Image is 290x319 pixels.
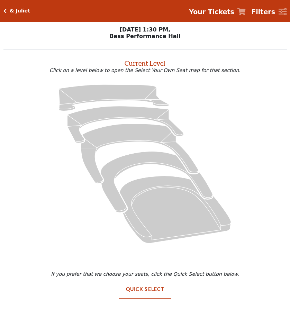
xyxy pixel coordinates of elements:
path: Upper Gallery - Seats Available: 306 [59,84,169,111]
a: Your Tickets [189,7,246,17]
h2: Current Level [3,56,287,67]
path: Orchestra / Parterre Circle - Seats Available: 32 [120,176,231,243]
strong: Your Tickets [189,8,234,16]
path: Lower Gallery - Seats Available: 76 [67,106,184,143]
strong: Filters [251,8,275,16]
p: If you prefer that we choose your seats, click the Quick Select button below. [5,271,285,277]
h5: & Juliet [10,8,30,14]
p: Click on a level below to open the Select Your Own Seat map for that section. [3,67,287,73]
p: [DATE] 1:30 PM, Bass Performance Hall [3,26,287,39]
button: Quick Select [119,280,172,299]
a: Click here to go back to filters [3,9,7,13]
a: Filters [251,7,287,17]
